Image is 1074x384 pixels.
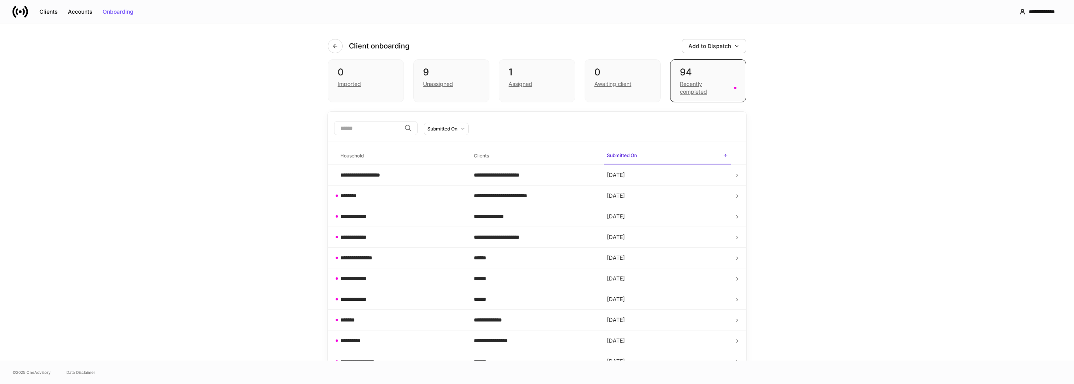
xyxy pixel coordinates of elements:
[585,59,661,102] div: 0Awaiting client
[34,5,63,18] button: Clients
[604,148,731,164] span: Submitted On
[337,148,464,164] span: Household
[349,41,409,51] h4: Client onboarding
[601,165,734,186] td: [DATE]
[601,289,734,310] td: [DATE]
[601,330,734,351] td: [DATE]
[601,310,734,330] td: [DATE]
[680,66,736,79] div: 94
[688,43,740,49] div: Add to Dispatch
[68,9,92,14] div: Accounts
[63,5,98,18] button: Accounts
[338,66,394,79] div: 0
[509,66,565,79] div: 1
[680,80,729,96] div: Recently completed
[601,248,734,268] td: [DATE]
[427,125,457,132] div: Submitted On
[328,59,404,102] div: 0Imported
[594,66,651,79] div: 0
[424,123,469,135] button: Submitted On
[601,227,734,248] td: [DATE]
[670,59,746,102] div: 94Recently completed
[413,59,489,102] div: 9Unassigned
[474,152,489,159] h6: Clients
[471,148,598,164] span: Clients
[103,9,133,14] div: Onboarding
[12,369,51,375] span: © 2025 OneAdvisory
[594,80,631,88] div: Awaiting client
[682,39,746,53] button: Add to Dispatch
[601,186,734,206] td: [DATE]
[338,80,361,88] div: Imported
[601,351,734,372] td: [DATE]
[423,66,480,79] div: 9
[66,369,95,375] a: Data Disclaimer
[39,9,58,14] div: Clients
[98,5,139,18] button: Onboarding
[601,268,734,289] td: [DATE]
[601,206,734,227] td: [DATE]
[509,80,532,88] div: Assigned
[607,152,637,159] h6: Submitted On
[499,59,575,102] div: 1Assigned
[340,152,364,159] h6: Household
[423,80,453,88] div: Unassigned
